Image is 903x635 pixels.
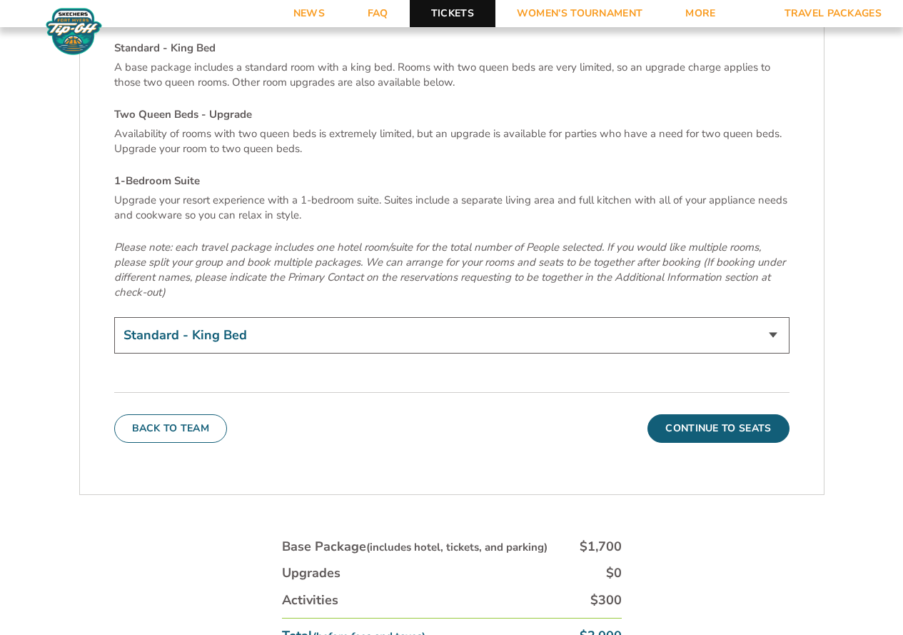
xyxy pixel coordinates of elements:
div: $300 [590,591,622,609]
div: Activities [282,591,338,609]
h4: Standard - King Bed [114,41,790,56]
div: $1,700 [580,538,622,556]
div: Base Package [282,538,548,556]
p: A base package includes a standard room with a king bed. Rooms with two queen beds are very limit... [114,60,790,90]
h4: Two Queen Beds - Upgrade [114,107,790,122]
h4: 1-Bedroom Suite [114,174,790,189]
em: Please note: each travel package includes one hotel room/suite for the total number of People sel... [114,240,785,299]
div: Upgrades [282,564,340,582]
p: Availability of rooms with two queen beds is extremely limited, but an upgrade is available for p... [114,126,790,156]
button: Continue To Seats [647,414,789,443]
p: Upgrade your resort experience with a 1-bedroom suite. Suites include a separate living area and ... [114,193,790,223]
div: $0 [606,564,622,582]
small: (includes hotel, tickets, and parking) [366,540,548,554]
img: Fort Myers Tip-Off [43,7,105,56]
button: Back To Team [114,414,228,443]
